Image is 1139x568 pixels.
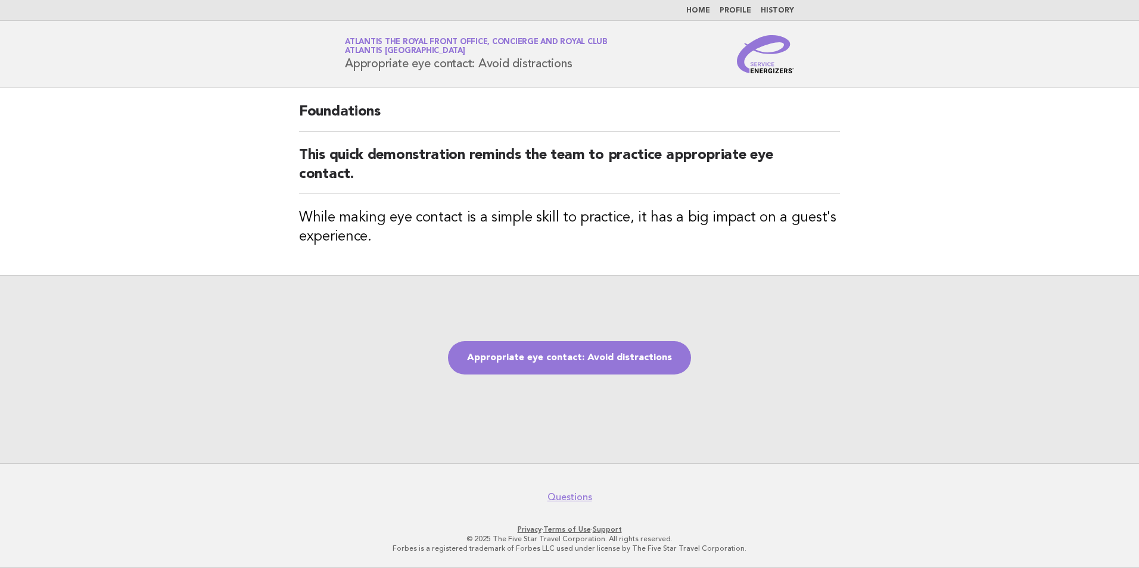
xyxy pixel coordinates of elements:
h2: Foundations [299,102,840,132]
p: © 2025 The Five Star Travel Corporation. All rights reserved. [205,534,934,544]
a: Appropriate eye contact: Avoid distractions [448,341,691,374]
span: Atlantis [GEOGRAPHIC_DATA] [345,48,465,55]
a: Privacy [518,525,542,533]
a: Profile [720,7,751,14]
h2: This quick demonstration reminds the team to practice appropriate eye contact. [299,146,840,194]
p: Forbes is a registered trademark of Forbes LLC used under license by The Five Star Travel Corpora... [205,544,934,553]
a: Support [593,525,622,533]
p: · · [205,525,934,534]
a: Atlantis The Royal Front Office, Concierge and Royal ClubAtlantis [GEOGRAPHIC_DATA] [345,38,608,55]
a: Terms of Use [543,525,591,533]
a: Home [686,7,710,14]
a: Questions [547,491,592,503]
h3: While making eye contact is a simple skill to practice, it has a big impact on a guest's experience. [299,208,840,246]
a: History [761,7,794,14]
img: Service Energizers [737,35,794,73]
h1: Appropriate eye contact: Avoid distractions [345,39,608,70]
